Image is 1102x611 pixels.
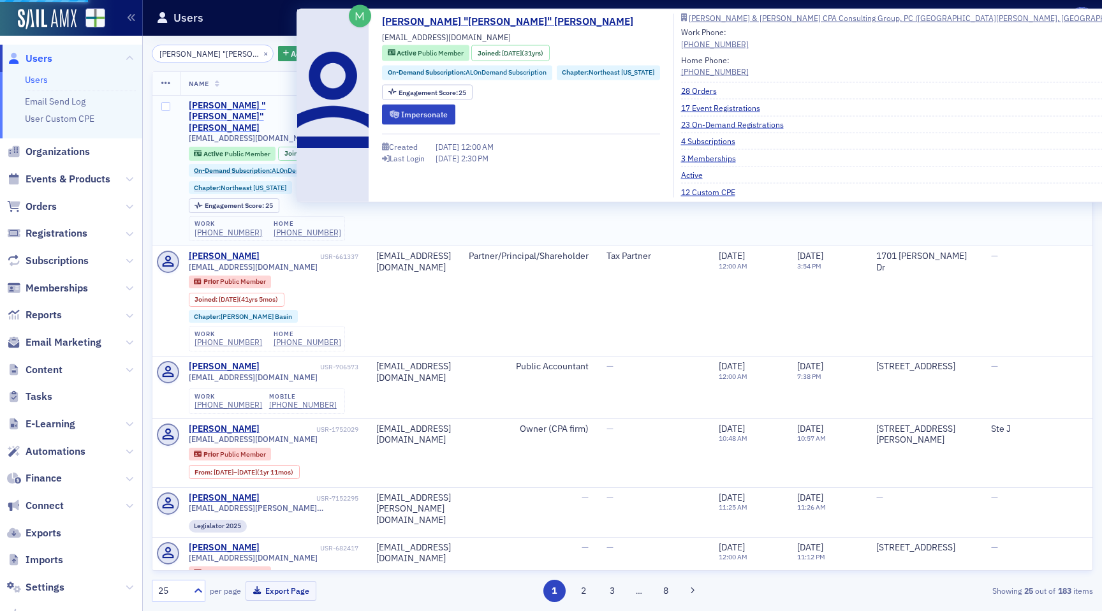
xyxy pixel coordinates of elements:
[876,492,883,503] span: —
[274,337,341,347] div: [PHONE_NUMBER]
[382,31,511,43] span: [EMAIL_ADDRESS][DOMAIN_NAME]
[7,226,87,240] a: Registrations
[194,184,286,192] a: Chapter:Northeast [US_STATE]
[189,361,260,372] a: [PERSON_NAME]
[469,361,589,372] div: Public Accountant
[189,372,318,382] span: [EMAIL_ADDRESS][DOMAIN_NAME]
[203,149,224,158] span: Active
[681,169,712,180] a: Active
[7,553,63,567] a: Imports
[194,149,270,158] a: Active Public Member
[269,400,337,409] div: [PHONE_NUMBER]
[681,66,749,77] div: [PHONE_NUMBER]
[205,202,273,209] div: 25
[991,492,998,503] span: —
[719,261,747,270] time: 12:00 AM
[269,393,337,401] div: mobile
[26,553,63,567] span: Imports
[189,492,260,504] a: [PERSON_NAME]
[376,423,451,446] div: [EMAIL_ADDRESS][DOMAIN_NAME]
[261,363,358,371] div: USR-706573
[562,68,589,77] span: Chapter :
[158,584,186,598] div: 25
[189,251,260,262] a: [PERSON_NAME]
[26,390,52,404] span: Tasks
[572,580,594,602] button: 2
[189,164,359,177] div: On-Demand Subscription:
[194,166,272,175] span: On-Demand Subscription :
[246,581,316,601] button: Export Page
[26,200,57,214] span: Orders
[390,155,425,162] div: Last Login
[195,400,262,409] a: [PHONE_NUMBER]
[797,492,823,503] span: [DATE]
[195,330,262,338] div: work
[382,84,473,100] div: Engagement Score: 25
[469,423,589,435] div: Owner (CPA firm)
[655,580,677,602] button: 8
[194,183,221,192] span: Chapter :
[606,251,701,262] div: Tax Partner
[681,101,770,113] a: 17 Event Registrations
[26,580,64,594] span: Settings
[195,393,262,401] div: work
[389,144,418,151] div: Created
[214,468,293,476] div: – (1yr 11mos)
[681,26,749,50] div: Work Phone:
[606,541,613,553] span: —
[195,220,262,228] div: work
[382,105,455,124] button: Impersonate
[797,372,821,381] time: 7:38 PM
[26,471,62,485] span: Finance
[719,250,745,261] span: [DATE]
[7,52,52,66] a: Users
[274,228,341,237] a: [PHONE_NUMBER]
[582,541,589,553] span: —
[189,147,276,161] div: Active: Active: Public Member
[876,251,974,273] div: 1701 [PERSON_NAME] Dr
[543,580,566,602] button: 1
[582,492,589,503] span: —
[388,68,466,77] span: On-Demand Subscription :
[25,96,85,107] a: Email Send Log
[797,552,825,561] time: 11:12 PM
[26,417,75,431] span: E-Learning
[681,135,745,147] a: 4 Subscriptions
[719,372,747,381] time: 12:00 AM
[606,492,613,503] span: —
[562,68,654,78] a: Chapter:Northeast [US_STATE]
[194,569,265,577] a: Prior Public Member
[7,145,90,159] a: Organizations
[397,48,418,57] span: Active
[26,363,62,377] span: Content
[173,10,203,26] h1: Users
[85,8,105,28] img: SailAMX
[195,337,262,347] a: [PHONE_NUMBER]
[189,133,318,143] span: [EMAIL_ADDRESS][DOMAIN_NAME]
[719,434,747,443] time: 10:48 AM
[991,541,998,553] span: —
[189,79,209,88] span: Name
[719,360,745,372] span: [DATE]
[194,312,221,321] span: Chapter :
[719,423,745,434] span: [DATE]
[719,541,745,553] span: [DATE]
[189,181,293,194] div: Chapter:
[189,423,260,435] div: [PERSON_NAME]
[25,113,94,124] a: User Custom CPE
[189,276,272,288] div: Prior: Prior: Public Member
[719,492,745,503] span: [DATE]
[260,47,272,59] button: ×
[471,45,549,61] div: Joined: 1994-09-12 00:00:00
[681,152,746,163] a: 3 Memberships
[382,65,552,80] div: On-Demand Subscription:
[194,166,353,175] a: On-Demand Subscription:ALOnDemand Subscription
[278,147,356,161] div: Joined: 1994-09-12 00:00:00
[876,542,974,554] div: [STREET_ADDRESS]
[203,568,220,577] span: Prior
[291,48,325,59] span: Add Filter
[189,553,318,563] span: [EMAIL_ADDRESS][DOMAIN_NAME]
